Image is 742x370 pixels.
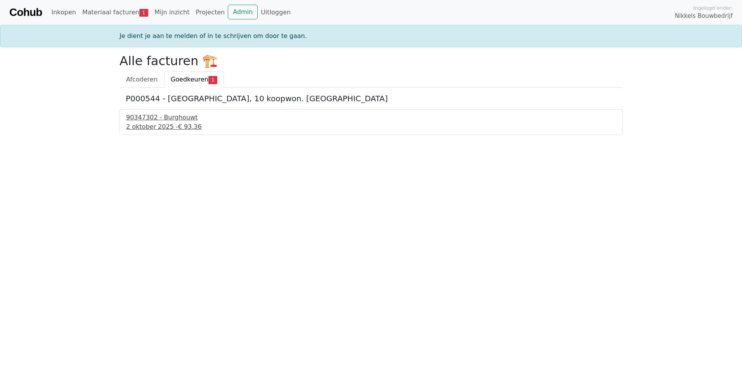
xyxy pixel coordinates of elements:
a: Afcoderen [120,71,164,88]
a: Cohub [9,3,42,22]
a: 90347302 - Burghouwt2 oktober 2025 -€ 93.36 [126,113,616,131]
span: Nikkels Bouwbedrijf [675,12,733,21]
a: Admin [228,5,258,19]
a: Goedkeuren1 [164,71,224,88]
div: 2 oktober 2025 - [126,122,616,131]
span: € 93.36 [178,123,202,130]
h2: Alle facturen 🏗️ [120,54,622,68]
a: Projecten [192,5,228,20]
h5: P000544 - [GEOGRAPHIC_DATA], 10 koopwon. [GEOGRAPHIC_DATA] [126,94,616,103]
div: 90347302 - Burghouwt [126,113,616,122]
a: Inkopen [48,5,79,20]
span: Goedkeuren [171,76,208,83]
span: 1 [208,76,217,84]
span: Afcoderen [126,76,158,83]
a: Uitloggen [258,5,294,20]
div: Je dient je aan te melden of in te schrijven om door te gaan. [115,31,627,41]
span: 1 [139,9,148,17]
span: Ingelogd onder: [693,4,733,12]
a: Mijn inzicht [151,5,193,20]
a: Materiaal facturen1 [79,5,151,20]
